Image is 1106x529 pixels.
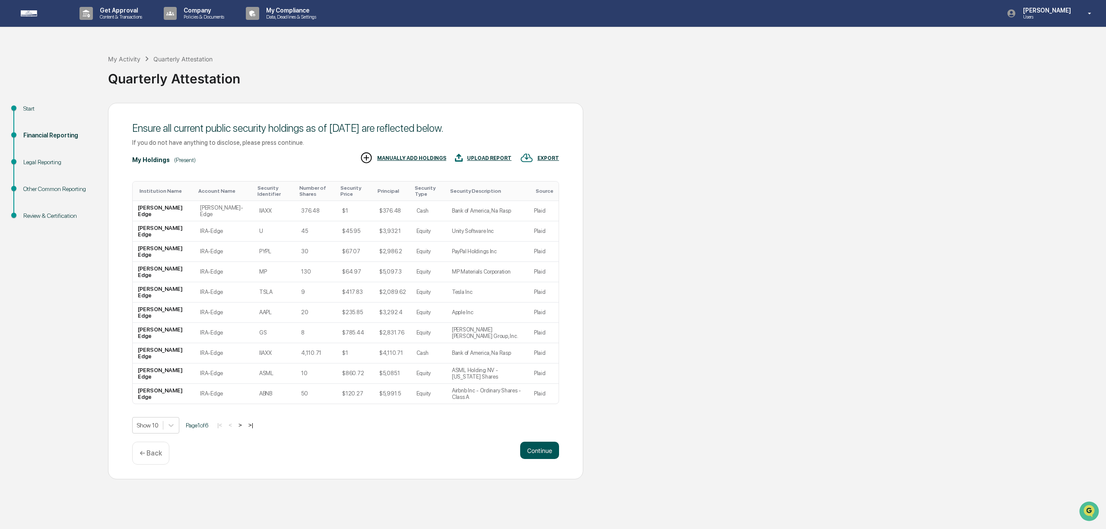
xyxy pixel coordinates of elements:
div: Toggle SortBy [257,185,292,197]
td: IRA-Edge [195,242,254,262]
button: Continue [520,442,559,459]
td: Equity [411,384,447,404]
div: Quarterly Attestation [153,55,213,63]
td: [PERSON_NAME] Edge [133,201,195,221]
span: Pylon [86,147,105,153]
td: $64.97 [337,262,374,282]
td: GS [254,323,296,343]
td: Equity [411,221,447,242]
td: IRA-Edge [195,221,254,242]
p: Company [177,7,229,14]
td: $235.85 [337,303,374,323]
td: [PERSON_NAME] Edge [133,262,195,282]
td: Plaid [529,282,559,303]
td: 8 [296,323,337,343]
td: 376.48 [296,201,337,221]
div: Quarterly Attestation [108,64,1102,86]
div: Toggle SortBy [415,185,443,197]
td: Plaid [529,384,559,404]
div: Toggle SortBy [536,188,555,194]
p: [PERSON_NAME] [1016,7,1075,14]
p: Data, Deadlines & Settings [259,14,321,20]
div: My Activity [108,55,140,63]
td: $860.72 [337,363,374,384]
span: Data Lookup [17,125,54,134]
td: IIAXX [254,201,296,221]
td: Plaid [529,262,559,282]
td: Plaid [529,242,559,262]
td: Plaid [529,343,559,363]
img: EXPORT [520,151,533,164]
div: If you do not have anything to disclose, please press continue. [132,139,559,146]
a: 🖐️Preclearance [5,105,59,121]
td: Equity [411,262,447,282]
div: Legal Reporting [23,158,94,167]
div: MANUALLY ADD HOLDINGS [377,155,446,161]
p: How can we help? [9,18,157,32]
div: 🖐️ [9,110,16,117]
button: Start new chat [147,69,157,79]
img: 1746055101610-c473b297-6a78-478c-a979-82029cc54cd1 [9,66,24,82]
div: EXPORT [537,155,559,161]
div: Review & Certification [23,211,94,220]
td: IRA-Edge [195,323,254,343]
div: 🗄️ [63,110,70,117]
div: (Present) [174,156,196,163]
td: Equity [411,363,447,384]
td: $120.27 [337,384,374,404]
button: >| [246,421,256,429]
td: $2,831.76 [374,323,411,343]
td: 20 [296,303,337,323]
td: IRA-Edge [195,363,254,384]
div: Other Common Reporting [23,185,94,194]
td: 130 [296,262,337,282]
td: $5,097.3 [374,262,411,282]
td: Airbnb Inc - Ordinary Shares - Class A [447,384,529,404]
td: IRA-Edge [195,384,254,404]
td: IRA-Edge [195,262,254,282]
td: IRA-Edge [195,282,254,303]
td: $2,089.62 [374,282,411,303]
td: [PERSON_NAME]-Edge [195,201,254,221]
td: Bank of America, Na Rasp [447,343,529,363]
td: MP Materials Corporation [447,262,529,282]
td: $3,932.1 [374,221,411,242]
td: Bank of America, Na Rasp [447,201,529,221]
span: Attestations [71,109,107,118]
td: Cash [411,201,447,221]
td: ASML [254,363,296,384]
td: $785.44 [337,323,374,343]
td: $45.95 [337,221,374,242]
td: Unity Software Inc [447,221,529,242]
button: > [236,421,245,429]
td: $67.07 [337,242,374,262]
td: 30 [296,242,337,262]
span: Page 1 of 6 [186,422,208,429]
td: TSLA [254,282,296,303]
p: Get Approval [93,7,146,14]
td: 10 [296,363,337,384]
td: ABNB [254,384,296,404]
td: Plaid [529,221,559,242]
td: 4,110.71 [296,343,337,363]
button: < [226,421,235,429]
p: Users [1016,14,1075,20]
div: Start new chat [29,66,142,75]
td: 45 [296,221,337,242]
td: ASML Holding NV - [US_STATE] Shares [447,363,529,384]
td: $417.83 [337,282,374,303]
td: [PERSON_NAME] Edge [133,303,195,323]
td: [PERSON_NAME] Edge [133,221,195,242]
a: Powered byPylon [61,146,105,153]
td: PayPal Holdings Inc [447,242,529,262]
a: 🗄️Attestations [59,105,111,121]
td: [PERSON_NAME] Edge [133,343,195,363]
td: [PERSON_NAME] Edge [133,242,195,262]
td: IRA-Edge [195,343,254,363]
img: MANUALLY ADD HOLDINGS [360,151,373,164]
div: Toggle SortBy [450,188,525,194]
iframe: Open customer support [1078,500,1102,524]
td: AAPL [254,303,296,323]
td: Plaid [529,363,559,384]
